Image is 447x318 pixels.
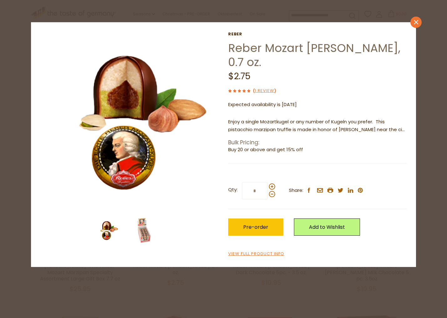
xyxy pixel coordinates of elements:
[253,88,276,94] span: ( )
[228,139,407,146] h1: Bulk Pricing:
[228,186,238,194] strong: Qty:
[228,32,407,37] a: Reber
[228,118,407,134] p: Enjoy a single Mozartkugel or any number of Kugeln you prefer. This pistacchio marzipan truffle i...
[40,32,219,210] img: Reber Mozart Kugel, single
[228,218,283,236] button: Pre-order
[131,218,157,243] img: Reber Mozart Kugel
[242,182,268,199] input: Qty:
[294,218,360,236] a: Add to Wishlist
[289,187,303,194] span: Share:
[228,101,407,109] p: Expected availability is [DATE]
[228,40,400,70] a: Reber Mozart [PERSON_NAME], 0.7 oz.
[95,218,120,243] img: Reber Mozart Kugel, single
[228,146,407,154] li: Buy 20 or above and get 15% off
[228,70,250,82] span: $2.75
[255,88,274,94] a: 1 Review
[228,251,284,257] a: View Full Product Info
[243,223,268,231] span: Pre-order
